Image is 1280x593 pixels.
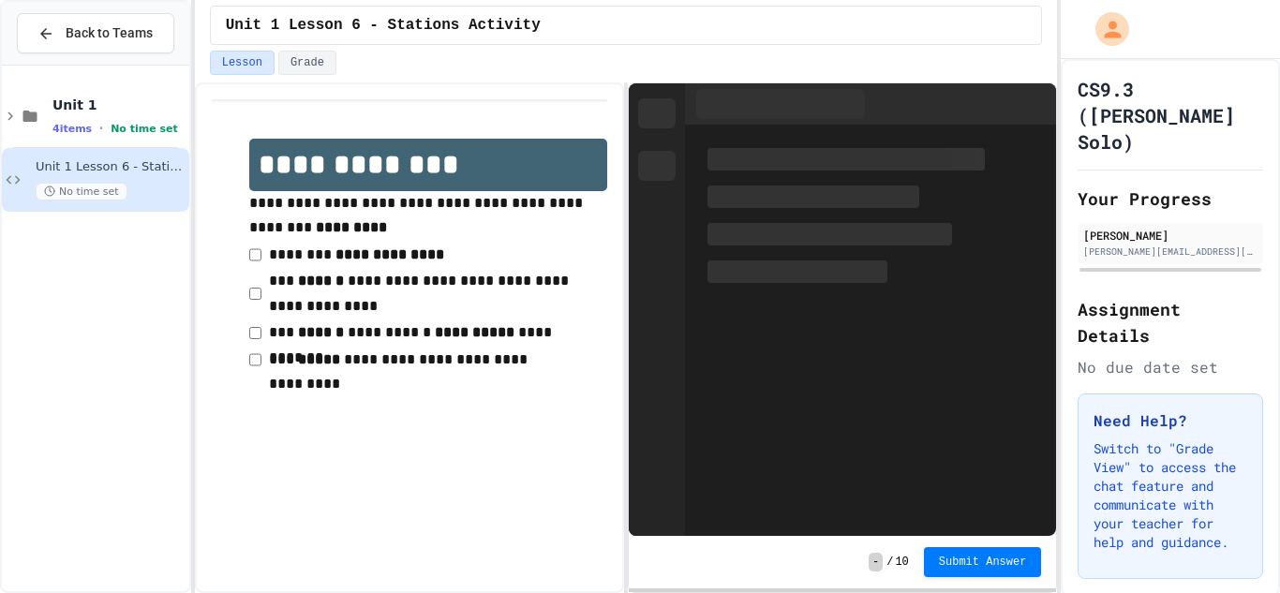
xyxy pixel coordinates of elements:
[895,555,908,570] span: 10
[1078,356,1263,378] div: No due date set
[1078,76,1263,155] h1: CS9.3 ([PERSON_NAME] Solo)
[939,555,1027,570] span: Submit Answer
[886,555,893,570] span: /
[1083,245,1258,259] div: [PERSON_NAME][EMAIL_ADDRESS][PERSON_NAME][DOMAIN_NAME]
[66,23,153,43] span: Back to Teams
[1076,7,1134,51] div: My Account
[1078,185,1263,212] h2: Your Progress
[111,123,178,135] span: No time set
[1078,296,1263,348] h2: Assignment Details
[52,96,186,113] span: Unit 1
[210,51,275,75] button: Lesson
[226,14,541,37] span: Unit 1 Lesson 6 - Stations Activity
[1094,409,1247,432] h3: Need Help?
[52,123,92,135] span: 4 items
[17,13,174,53] button: Back to Teams
[1094,439,1247,552] p: Switch to "Grade View" to access the chat feature and communicate with your teacher for help and ...
[1083,227,1258,244] div: [PERSON_NAME]
[99,121,103,136] span: •
[36,159,186,175] span: Unit 1 Lesson 6 - Stations Activity
[36,183,127,200] span: No time set
[924,547,1042,577] button: Submit Answer
[869,553,883,571] span: -
[278,51,336,75] button: Grade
